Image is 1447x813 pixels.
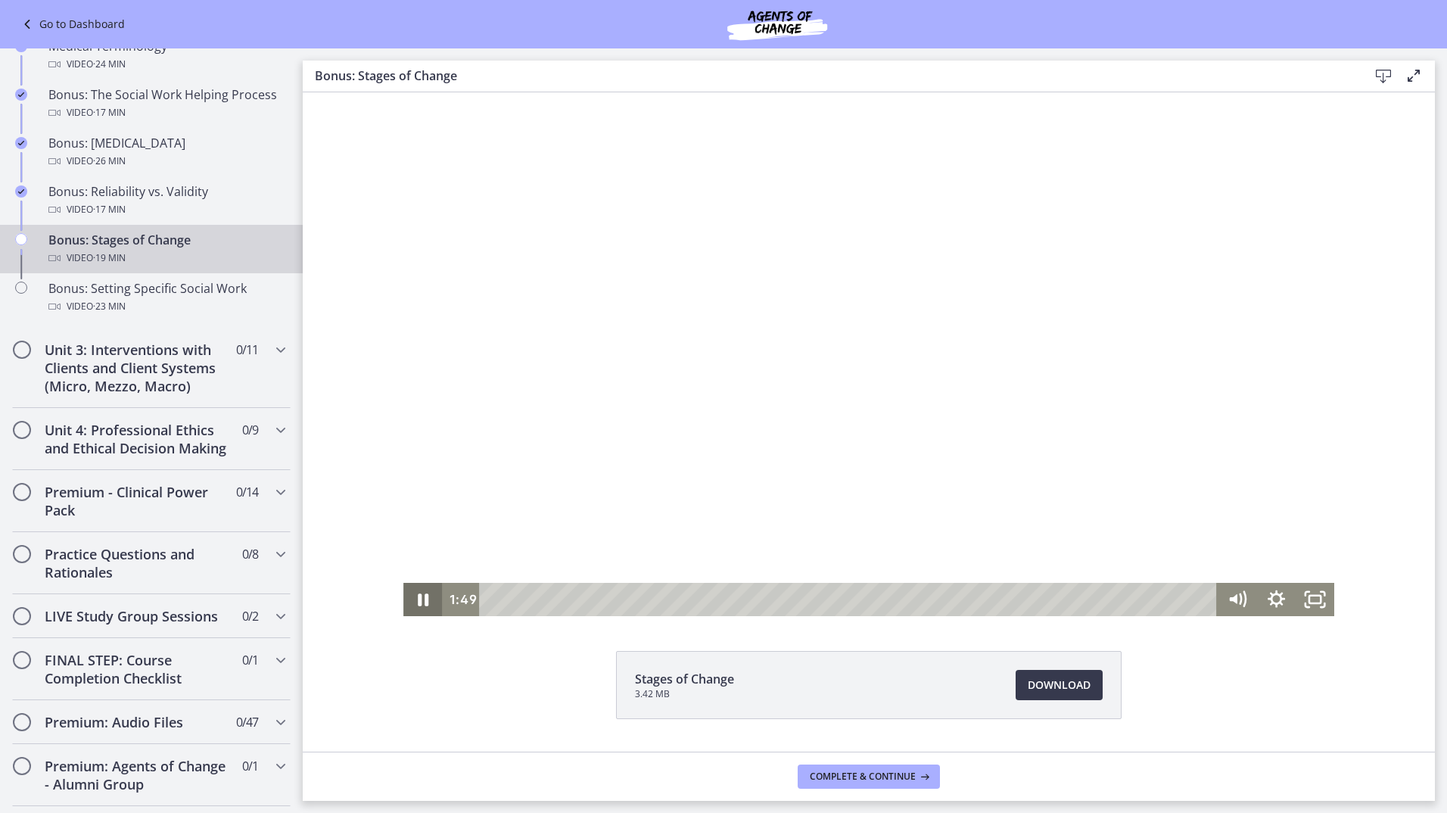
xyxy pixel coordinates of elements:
span: · 23 min [93,297,126,316]
span: 0 / 14 [236,483,258,501]
div: Bonus: [MEDICAL_DATA] [48,134,285,170]
button: Show settings menu [954,491,993,524]
span: 0 / 2 [242,607,258,625]
div: Bonus: The Social Work Helping Process [48,86,285,122]
iframe: Video Lesson [303,92,1435,616]
h2: Unit 4: Professional Ethics and Ethical Decision Making [45,421,229,457]
span: · 19 min [93,249,126,267]
div: Video [48,104,285,122]
h2: Unit 3: Interventions with Clients and Client Systems (Micro, Mezzo, Macro) [45,341,229,395]
h2: Premium - Clinical Power Pack [45,483,229,519]
span: · 17 min [93,104,126,122]
div: Video [48,297,285,316]
span: 0 / 8 [242,545,258,563]
h3: Bonus: Stages of Change [315,67,1344,85]
h2: Practice Questions and Rationales [45,545,229,581]
div: Medical Terminology [48,37,285,73]
span: Download [1028,676,1091,694]
button: Fullscreen [993,491,1032,524]
span: Complete & continue [810,771,916,783]
button: Mute [915,491,954,524]
a: Go to Dashboard [18,15,125,33]
h2: LIVE Study Group Sessions [45,607,229,625]
i: Completed [15,89,27,101]
span: 0 / 47 [236,713,258,731]
a: Download [1016,670,1103,700]
div: Bonus: Stages of Change [48,231,285,267]
h2: FINAL STEP: Course Completion Checklist [45,651,229,687]
h2: Premium: Agents of Change - Alumni Group [45,757,229,793]
span: 0 / 1 [242,757,258,775]
button: Complete & continue [798,765,940,789]
img: Agents of Change Social Work Test Prep [686,6,868,42]
div: Video [48,55,285,73]
h2: Premium: Audio Files [45,713,229,731]
span: 0 / 11 [236,341,258,359]
span: 0 / 9 [242,421,258,439]
i: Completed [15,137,27,149]
span: 3.42 MB [635,688,734,700]
span: Stages of Change [635,670,734,688]
div: Bonus: Setting Specific Social Work [48,279,285,316]
span: · 17 min [93,201,126,219]
span: · 24 min [93,55,126,73]
div: Video [48,152,285,170]
span: 0 / 1 [242,651,258,669]
span: · 26 min [93,152,126,170]
div: Bonus: Reliability vs. Validity [48,182,285,219]
div: Video [48,201,285,219]
div: Video [48,249,285,267]
i: Completed [15,185,27,198]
